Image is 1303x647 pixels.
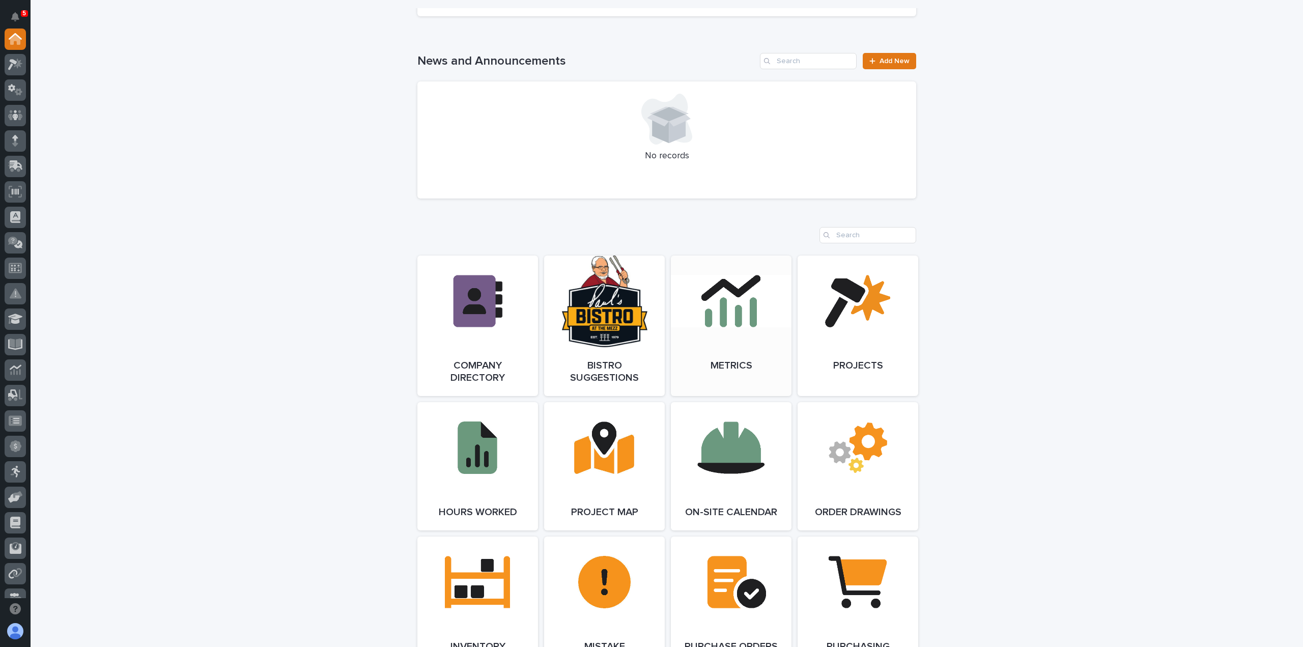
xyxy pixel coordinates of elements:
div: 📖 [10,129,18,137]
div: Notifications5 [13,12,26,29]
p: Welcome 👋 [10,40,185,57]
input: Search [819,227,916,243]
a: Order Drawings [798,402,918,530]
span: Onboarding Call [74,128,130,138]
div: 🔗 [64,129,72,137]
p: 5 [22,10,26,17]
a: Metrics [671,256,791,396]
a: Bistro Suggestions [544,256,665,396]
p: How can we help? [10,57,185,73]
button: Open support chat [5,598,26,620]
a: Add New [863,53,916,69]
img: 1736555164131-43832dd5-751b-4058-ba23-39d91318e5a0 [10,157,29,176]
a: Projects [798,256,918,396]
button: Start new chat [173,160,185,173]
a: On-Site Calendar [671,402,791,530]
button: Notifications [5,6,26,27]
a: Hours Worked [417,402,538,530]
div: Start new chat [35,157,167,167]
a: Company Directory [417,256,538,396]
a: 🔗Onboarding Call [60,124,134,143]
a: Powered byPylon [72,188,123,196]
a: 📖Help Docs [6,124,60,143]
span: Pylon [101,188,123,196]
span: Help Docs [20,128,55,138]
a: Project Map [544,402,665,530]
div: We're available if you need us! [35,167,129,176]
p: No records [430,151,904,162]
img: Stacker [10,10,31,30]
button: users-avatar [5,621,26,642]
h1: News and Announcements [417,54,756,69]
span: Add New [880,58,910,65]
input: Search [760,53,857,69]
